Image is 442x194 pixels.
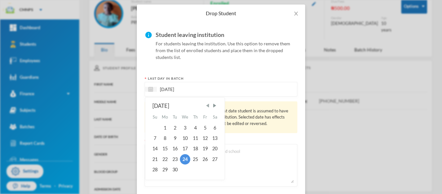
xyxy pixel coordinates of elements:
abbr: Monday [162,115,168,120]
div: Tue Sep 23 2025 [170,154,180,165]
div: Sat Sep 06 2025 [210,122,220,133]
div: Thu Sep 04 2025 [190,122,200,133]
abbr: Friday [203,115,207,120]
abbr: Saturday [213,115,217,120]
div: Fri Sep 19 2025 [200,143,210,154]
abbr: Tuesday [173,115,177,120]
div: Fri Sep 26 2025 [200,154,210,165]
div: Mon Sep 08 2025 [160,133,170,143]
div: Student leaving institution [156,30,297,40]
i: icon: close [293,11,299,16]
div: Sat Sep 27 2025 [210,154,220,165]
div: Fri Sep 05 2025 [200,122,210,133]
div: Tue Sep 02 2025 [170,122,180,133]
div: Reason [145,138,297,143]
div: Sun Sep 28 2025 [150,165,160,175]
div: Thu Sep 18 2025 [190,143,200,154]
div: Sun Sep 21 2025 [150,154,160,165]
i: info [145,30,152,39]
div: Mon Sep 01 2025 [160,122,170,133]
div: Sat Sep 13 2025 [210,133,220,143]
div: Mon Sep 29 2025 [160,165,170,175]
div: Sat Sep 20 2025 [210,143,220,154]
div: Wed Sep 10 2025 [180,133,191,143]
div: Tue Sep 09 2025 [170,133,180,143]
div: Wed Sep 17 2025 [180,143,191,154]
div: Sun Sep 14 2025 [150,143,160,154]
abbr: Thursday [193,115,198,120]
div: Drop Student [145,10,297,17]
div: Be sure to select the last date student is assumed to have been an active student of this institu... [162,108,291,127]
abbr: Wednesday [182,115,188,120]
div: Wed Sep 24 2025 [180,154,191,165]
div: Wed Sep 03 2025 [180,122,191,133]
div: Tue Sep 16 2025 [170,143,180,154]
div: Tue Sep 30 2025 [170,165,180,175]
div: Fri Sep 12 2025 [200,133,210,143]
div: Mon Sep 15 2025 [160,143,170,154]
abbr: Sunday [153,115,157,120]
div: Thu Sep 11 2025 [190,133,200,143]
div: Sun Sep 07 2025 [150,133,160,143]
span: Previous Month [205,103,211,108]
span: Next Month [212,103,217,108]
input: Select date [157,86,211,93]
div: Thu Sep 25 2025 [190,154,200,165]
div: Mon Sep 22 2025 [160,154,170,165]
div: Last Day In Batch [145,76,297,81]
button: Close [287,5,305,23]
div: [DATE] [152,102,218,110]
div: For students leaving the institution. Use this option to remove them from the list of enrolled st... [156,30,297,61]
